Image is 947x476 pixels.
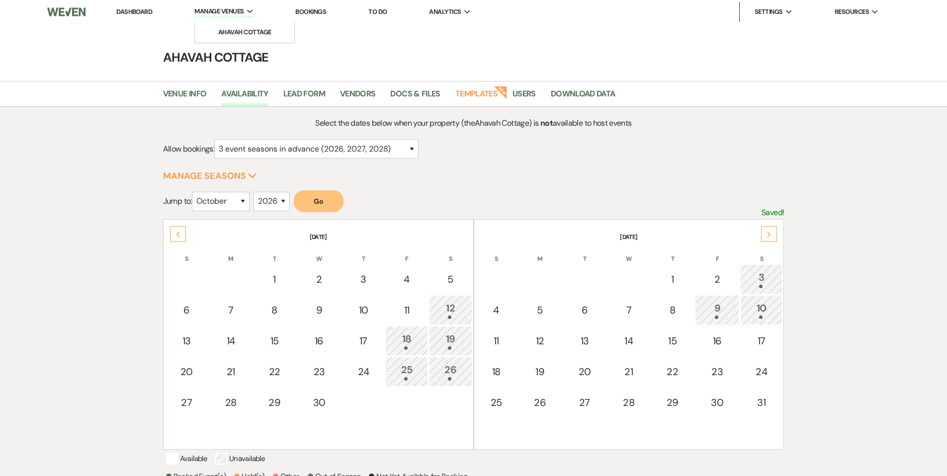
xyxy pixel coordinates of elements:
[568,364,601,379] div: 20
[215,364,247,379] div: 21
[740,242,782,263] th: S
[755,7,783,17] span: Settings
[613,303,644,317] div: 7
[540,118,553,128] strong: not
[746,395,777,410] div: 31
[524,395,556,410] div: 26
[513,87,536,106] a: Users
[195,22,294,42] a: Ahavah Cottage
[494,85,508,99] strong: New
[429,242,472,263] th: S
[700,395,734,410] div: 30
[342,242,384,263] th: T
[481,333,512,348] div: 11
[47,1,85,22] img: Weven Logo
[656,364,689,379] div: 22
[283,87,325,106] a: Lead Form
[253,242,296,263] th: T
[163,144,214,154] span: Allow bookings:
[551,87,615,106] a: Download Data
[746,270,777,288] div: 3
[475,242,517,263] th: S
[347,272,379,287] div: 3
[170,333,203,348] div: 13
[700,333,734,348] div: 16
[434,272,467,287] div: 5
[391,272,422,287] div: 4
[163,196,192,206] span: Jump to:
[700,364,734,379] div: 23
[221,87,268,106] a: Availability
[303,395,336,410] div: 30
[215,303,247,317] div: 7
[613,364,644,379] div: 21
[258,364,291,379] div: 22
[700,272,734,287] div: 2
[170,364,203,379] div: 20
[295,7,326,16] a: Bookings
[297,242,342,263] th: W
[390,87,440,106] a: Docs & Files
[700,301,734,319] div: 9
[241,117,706,130] p: Select the dates below when your property (the Ahavah Cottage ) is available to host events
[524,303,556,317] div: 5
[347,364,379,379] div: 24
[391,303,422,317] div: 11
[835,7,869,17] span: Resources
[518,242,562,263] th: M
[294,190,344,212] button: Go
[762,206,784,219] p: Saved!
[746,364,777,379] div: 24
[258,333,291,348] div: 15
[746,301,777,319] div: 10
[116,49,832,66] h4: Ahavah Cottage
[607,242,650,263] th: W
[163,171,257,180] button: Manage Seasons
[429,7,461,17] span: Analytics
[481,364,512,379] div: 18
[434,301,467,319] div: 12
[215,453,265,465] p: Unavailable
[746,333,777,348] div: 17
[215,395,247,410] div: 28
[166,453,207,465] p: Available
[347,333,379,348] div: 17
[568,395,601,410] div: 27
[524,364,556,379] div: 19
[613,395,644,410] div: 28
[524,333,556,348] div: 12
[303,333,336,348] div: 16
[210,242,252,263] th: M
[385,242,428,263] th: F
[170,395,203,410] div: 27
[194,6,244,16] span: Manage Venues
[340,87,376,106] a: Vendors
[368,7,387,16] a: To Do
[303,272,336,287] div: 2
[434,362,467,381] div: 26
[391,362,422,381] div: 25
[481,395,512,410] div: 25
[258,303,291,317] div: 8
[165,221,472,241] th: [DATE]
[303,303,336,317] div: 9
[475,221,783,241] th: [DATE]
[656,333,689,348] div: 15
[258,395,291,410] div: 29
[347,303,379,317] div: 10
[200,27,289,37] li: Ahavah Cottage
[116,7,152,16] a: Dashboard
[391,331,422,350] div: 18
[434,331,467,350] div: 19
[455,87,498,106] a: Templates
[656,303,689,317] div: 8
[165,242,209,263] th: S
[568,333,601,348] div: 13
[481,303,512,317] div: 4
[170,303,203,317] div: 6
[613,333,644,348] div: 14
[215,333,247,348] div: 14
[651,242,694,263] th: T
[568,303,601,317] div: 6
[695,242,739,263] th: F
